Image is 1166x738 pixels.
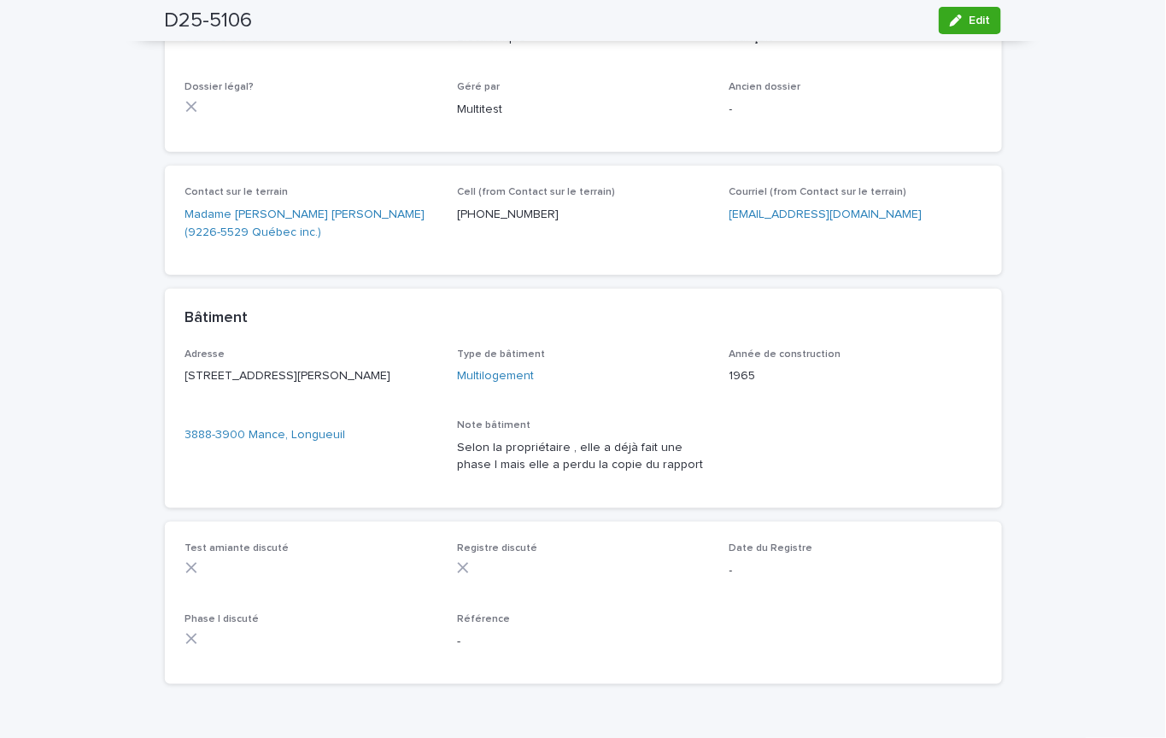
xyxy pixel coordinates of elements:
p: Multitest [457,101,709,119]
span: Cell (from Contact sur le terrain) [457,187,615,197]
a: [EMAIL_ADDRESS][DOMAIN_NAME] [729,208,923,220]
span: Note bâtiment [457,420,530,430]
span: Contact sur le terrain [185,187,289,197]
span: Géré par [457,82,500,92]
span: Année de construction [729,349,841,360]
span: Edit [969,15,990,26]
span: Dossier légal? [185,82,255,92]
button: Edit [939,7,1001,34]
span: Courriel (from Contact sur le terrain) [729,187,907,197]
p: - [457,633,709,651]
p: 1965 [729,367,981,385]
span: Date du Registre [729,543,813,553]
span: Phase I discuté [185,614,260,624]
p: [STREET_ADDRESS][PERSON_NAME] [185,367,437,385]
span: Test amiante discuté [185,543,290,553]
p: [PHONE_NUMBER] [457,206,709,224]
a: Multilogement [457,367,534,385]
span: Référence [457,614,510,624]
p: Selon la propriétaire , elle a déjà fait une phase I mais elle a perdu la copie du rapport [457,439,709,475]
a: 3888-3900 Mance, Longueuil [185,426,346,444]
span: Adresse [185,349,226,360]
p: - [729,101,981,119]
span: Ancien dossier [729,82,801,92]
span: Type de bâtiment [457,349,545,360]
p: - [729,562,981,580]
span: Registre discuté [457,543,537,553]
h2: Bâtiment [185,309,249,328]
a: Madame [PERSON_NAME] [PERSON_NAME] (9226-5529 Québec inc.) [185,206,437,242]
h2: D25-5106 [165,9,253,33]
